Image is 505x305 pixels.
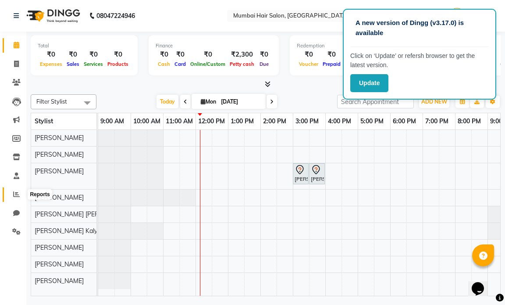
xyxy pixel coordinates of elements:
a: 9:00 AM [98,115,126,128]
span: Card [172,61,188,67]
span: Online/Custom [188,61,228,67]
span: Stylist [35,117,53,125]
span: [PERSON_NAME] [35,277,84,285]
b: 08047224946 [96,4,135,28]
span: [PERSON_NAME] Kalyan [35,227,104,235]
a: 2:00 PM [261,115,288,128]
a: 7:00 PM [423,115,451,128]
input: 2025-09-01 [218,95,262,108]
div: ₹0 [297,50,320,60]
span: Filter Stylist [36,98,67,105]
p: A new version of Dingg (v3.17.0) is available [356,18,484,38]
div: [PERSON_NAME], TK01, 03:00 PM-03:30 PM, Senior Haircut - [DEMOGRAPHIC_DATA] [294,165,308,183]
span: [PERSON_NAME] [35,167,84,175]
div: [PERSON_NAME], TK01, 03:30 PM-04:00 PM, [PERSON_NAME] / Shave [310,165,324,183]
div: Redemption [297,42,415,50]
a: 10:00 AM [131,115,163,128]
span: Products [105,61,131,67]
div: ₹0 [320,50,343,60]
div: ₹0 [156,50,172,60]
span: [PERSON_NAME] [35,151,84,158]
span: [PERSON_NAME] [35,260,84,268]
div: ₹0 [105,50,131,60]
img: logo [22,4,82,28]
a: 8:00 PM [455,115,483,128]
span: [PERSON_NAME] [35,134,84,142]
div: ₹0 [82,50,105,60]
span: Sales [64,61,82,67]
span: Mon [199,98,218,105]
p: Click on ‘Update’ or refersh browser to get the latest version. [350,51,489,70]
a: 11:00 AM [164,115,195,128]
div: ₹0 [256,50,272,60]
span: [PERSON_NAME] [PERSON_NAME] [35,210,135,218]
div: ₹0 [64,50,82,60]
a: 12:00 PM [196,115,227,128]
div: Reports [28,189,52,200]
button: ADD NEW [419,96,449,108]
a: 1:00 PM [228,115,256,128]
span: Prepaid [320,61,343,67]
span: [PERSON_NAME] [35,244,84,251]
span: Expenses [38,61,64,67]
span: Petty cash [228,61,256,67]
div: ₹0 [172,50,188,60]
span: Cash [156,61,172,67]
img: Admin [449,8,465,23]
span: Voucher [297,61,320,67]
div: ₹2,300 [228,50,256,60]
span: [PERSON_NAME] [35,194,84,201]
a: 5:00 PM [358,115,386,128]
button: Update [350,74,388,92]
a: 3:00 PM [293,115,321,128]
span: Today [156,95,178,108]
div: ₹0 [188,50,228,60]
input: Search Appointment [337,95,414,108]
span: ADD NEW [421,98,447,105]
a: 6:00 PM [391,115,418,128]
a: 4:00 PM [326,115,353,128]
div: Finance [156,42,272,50]
iframe: chat widget [468,270,496,296]
div: ₹0 [38,50,64,60]
div: Total [38,42,131,50]
span: Services [82,61,105,67]
span: Due [257,61,271,67]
